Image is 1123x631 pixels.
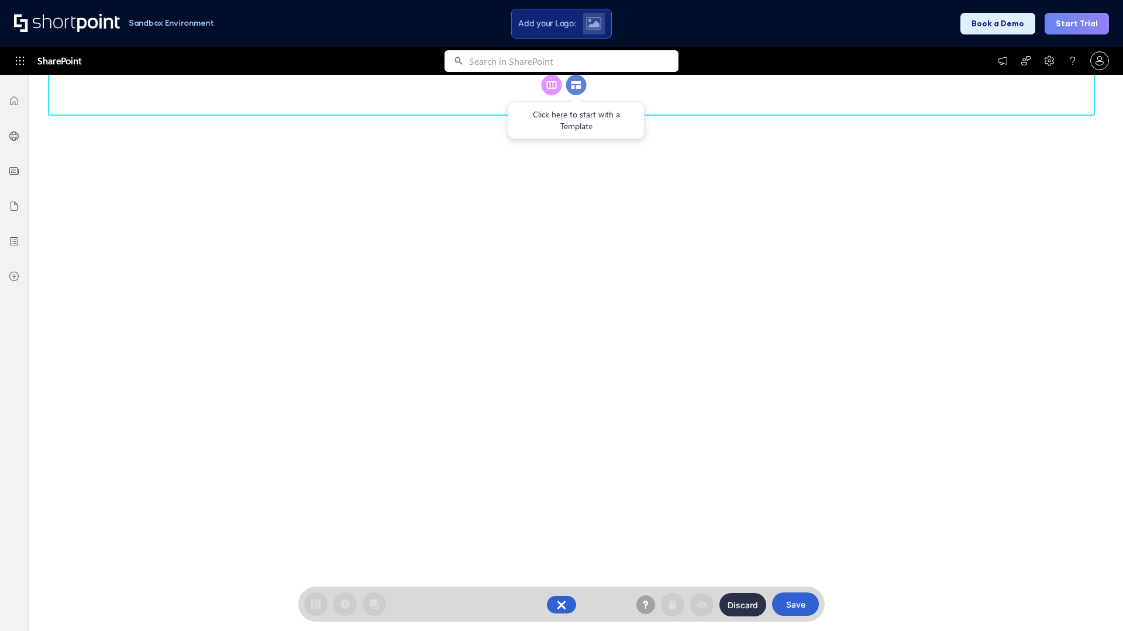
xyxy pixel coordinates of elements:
span: Add your Logo: [518,18,576,29]
button: Book a Demo [960,13,1035,34]
span: SharePoint [37,47,81,75]
img: Upload logo [586,17,601,30]
input: Search in SharePoint [469,50,678,72]
h1: Sandbox Environment [129,20,214,26]
iframe: Chat Widget [1065,575,1123,631]
button: Save [772,592,819,616]
button: Start Trial [1045,13,1109,34]
button: Discard [719,593,766,616]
